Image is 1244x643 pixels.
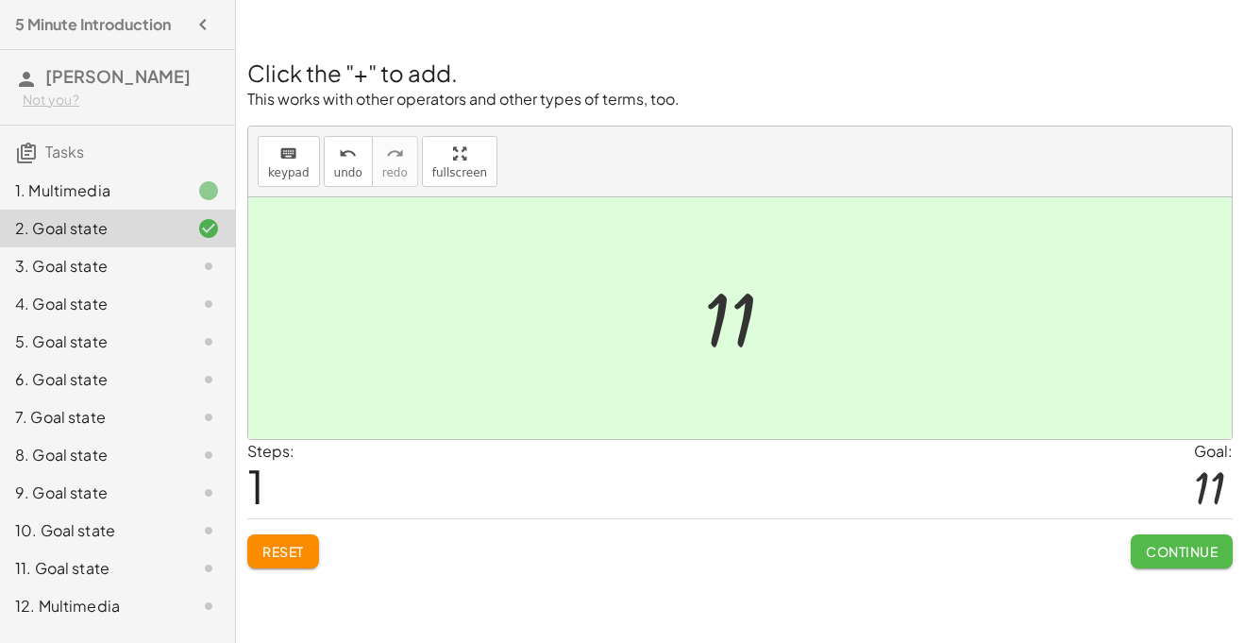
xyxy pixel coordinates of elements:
i: Task not started. [197,519,220,542]
span: Reset [262,543,304,560]
div: 6. Goal state [15,368,167,391]
i: Task finished and correct. [197,217,220,240]
button: undoundo [324,136,373,187]
div: 1. Multimedia [15,179,167,202]
div: 11. Goal state [15,557,167,580]
i: Task not started. [197,595,220,618]
div: 7. Goal state [15,406,167,429]
div: 9. Goal state [15,482,167,504]
p: This works with other operators and other types of terms, too. [247,89,1233,110]
h2: Click the "+" to add. [247,57,1233,89]
i: Task not started. [197,557,220,580]
button: redoredo [372,136,418,187]
i: Task not started. [197,330,220,353]
span: fullscreen [432,166,487,179]
i: keyboard [279,143,297,165]
i: redo [386,143,404,165]
i: undo [339,143,357,165]
span: Continue [1146,543,1218,560]
button: keyboardkeypad [258,136,320,187]
span: Tasks [45,142,84,161]
button: Reset [247,534,319,568]
button: fullscreen [422,136,497,187]
div: Goal: [1194,440,1233,463]
span: redo [382,166,408,179]
i: Task not started. [197,293,220,315]
h4: 5 Minute Introduction [15,13,171,36]
div: 10. Goal state [15,519,167,542]
div: 8. Goal state [15,444,167,466]
i: Task finished. [197,179,220,202]
i: Task not started. [197,482,220,504]
span: 1 [247,457,264,515]
div: Not you? [23,91,220,110]
i: Task not started. [197,255,220,278]
div: 3. Goal state [15,255,167,278]
span: [PERSON_NAME] [45,65,191,87]
div: 5. Goal state [15,330,167,353]
i: Task not started. [197,368,220,391]
label: Steps: [247,441,294,461]
i: Task not started. [197,406,220,429]
div: 12. Multimedia [15,595,167,618]
span: undo [334,166,362,179]
button: Continue [1131,534,1233,568]
i: Task not started. [197,444,220,466]
span: keypad [268,166,310,179]
div: 4. Goal state [15,293,167,315]
div: 2. Goal state [15,217,167,240]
